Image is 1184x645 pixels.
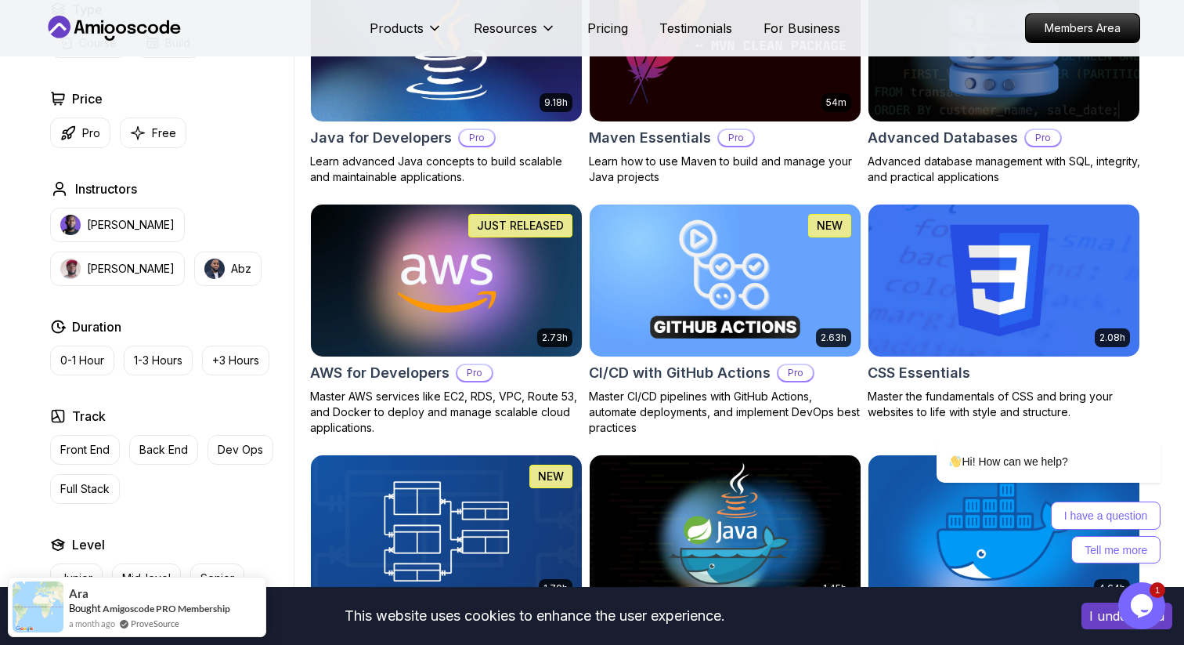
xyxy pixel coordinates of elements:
[868,389,1140,420] p: Master the fundamentals of CSS and bring your websites to life with style and structure.
[763,19,840,38] a: For Business
[778,365,813,381] p: Pro
[590,455,861,607] img: Docker for Java Developers card
[87,217,175,233] p: [PERSON_NAME]
[218,442,263,458] p: Dev Ops
[457,365,492,381] p: Pro
[589,204,861,436] a: CI/CD with GitHub Actions card2.63hNEWCI/CD with GitHub ActionsProMaster CI/CD pipelines with Git...
[50,563,103,593] button: Junior
[60,259,81,279] img: instructor img
[310,154,583,185] p: Learn advanced Java concepts to build scalable and maintainable applications.
[129,435,198,465] button: Back End
[868,204,1140,420] a: CSS Essentials card2.08hCSS EssentialsMaster the fundamentals of CSS and bring your websites to l...
[817,218,843,234] p: NEW
[208,435,273,465] button: Dev Ops
[103,603,230,614] a: Amigoscode PRO Membership
[50,435,120,465] button: Front End
[587,19,628,38] a: Pricing
[868,455,1139,607] img: Docker For Professionals card
[134,353,182,368] p: 1-3 Hours
[72,407,106,426] h2: Track
[1025,13,1140,43] a: Members Area
[719,130,753,146] p: Pro
[868,127,1018,149] h2: Advanced Databases
[310,389,583,436] p: Master AWS services like EC2, RDS, VPC, Route 53, and Docker to deploy and manage scalable cloud ...
[50,208,185,242] button: instructor img[PERSON_NAME]
[1026,130,1060,146] p: Pro
[1026,14,1139,42] p: Members Area
[204,259,225,279] img: instructor img
[202,346,269,375] button: +3 Hours
[868,154,1140,185] p: Advanced database management with SQL, integrity, and practical applications
[310,362,449,384] h2: AWS for Developers
[152,125,176,141] p: Free
[122,571,171,586] p: Mid-level
[310,204,583,436] a: AWS for Developers card2.73hJUST RELEASEDAWS for DevelopersProMaster AWS services like EC2, RDS, ...
[474,19,556,50] button: Resources
[370,19,442,50] button: Products
[886,317,1168,574] iframe: chat widget
[13,582,63,632] img: provesource social proof notification image
[1081,603,1172,629] button: Accept cookies
[826,96,846,109] p: 54m
[200,571,234,586] p: Senior
[60,481,110,497] p: Full Stack
[60,353,104,368] p: 0-1 Hour
[72,317,121,336] h2: Duration
[1099,582,1125,595] p: 4.64h
[131,617,179,630] a: ProveSource
[50,346,114,375] button: 0-1 Hour
[231,261,251,277] p: Abz
[868,362,970,384] h2: CSS Essentials
[72,89,103,108] h2: Price
[60,571,92,586] p: Junior
[543,582,568,595] p: 1.70h
[589,389,861,436] p: Master CI/CD pipelines with GitHub Actions, automate deployments, and implement DevOps best pract...
[589,127,711,149] h2: Maven Essentials
[544,96,568,109] p: 9.18h
[60,215,81,235] img: instructor img
[474,19,537,38] p: Resources
[370,19,424,38] p: Products
[50,118,110,148] button: Pro
[304,201,588,360] img: AWS for Developers card
[12,599,1058,633] div: This website uses cookies to enhance the user experience.
[72,535,105,554] h2: Level
[589,362,771,384] h2: CI/CD with GitHub Actions
[542,332,568,344] p: 2.73h
[538,469,564,484] p: NEW
[659,19,732,38] a: Testimonials
[589,154,861,185] p: Learn how to use Maven to build and manage your Java projects
[69,617,115,630] span: a month ago
[868,205,1139,357] img: CSS Essentials card
[50,252,185,286] button: instructor img[PERSON_NAME]
[460,130,494,146] p: Pro
[69,602,101,614] span: Bought
[823,582,846,595] p: 1.45h
[120,118,186,148] button: Free
[311,455,582,607] img: Database Design & Implementation card
[190,563,244,593] button: Senior
[590,205,861,357] img: CI/CD with GitHub Actions card
[1118,582,1168,629] iframe: chat widget
[50,474,120,504] button: Full Stack
[477,218,564,234] p: JUST RELEASED
[82,125,100,141] p: Pro
[75,179,137,198] h2: Instructors
[87,261,175,277] p: [PERSON_NAME]
[310,127,452,149] h2: Java for Developers
[821,332,846,344] p: 2.63h
[69,587,88,600] span: Ara
[194,252,262,286] button: instructor imgAbz
[112,563,181,593] button: Mid-level
[124,346,193,375] button: 1-3 Hours
[60,442,110,458] p: Front End
[212,353,259,368] p: +3 Hours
